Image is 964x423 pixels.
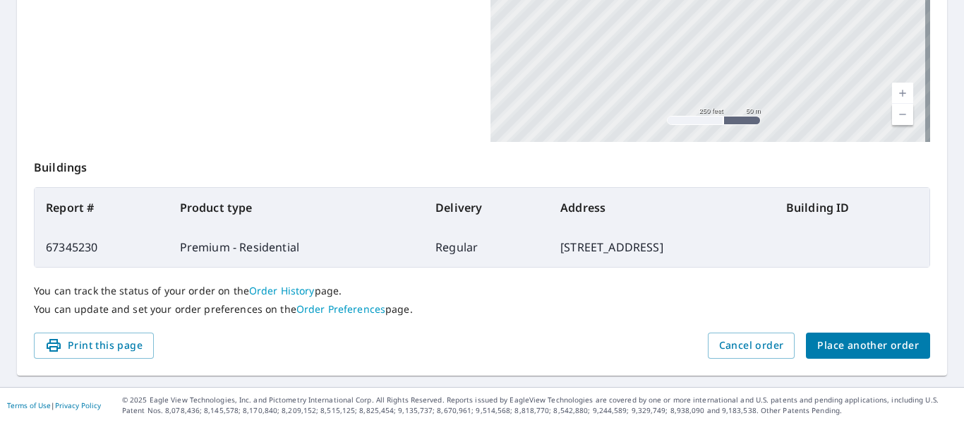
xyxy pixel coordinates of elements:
p: Buildings [34,142,930,187]
p: You can update and set your order preferences on the page. [34,303,930,316]
th: Report # [35,188,169,227]
th: Address [549,188,775,227]
button: Print this page [34,333,154,359]
a: Current Level 17, Zoom Out [892,104,913,125]
td: 67345230 [35,227,169,267]
button: Place another order [806,333,930,359]
a: Terms of Use [7,400,51,410]
span: Print this page [45,337,143,355]
th: Building ID [775,188,929,227]
th: Product type [169,188,425,227]
td: [STREET_ADDRESS] [549,227,775,267]
a: Current Level 17, Zoom In [892,83,913,104]
a: Order Preferences [296,302,385,316]
a: Order History [249,284,315,297]
span: Place another order [817,337,919,355]
a: Privacy Policy [55,400,101,410]
button: Cancel order [708,333,795,359]
td: Regular [424,227,549,267]
p: © 2025 Eagle View Technologies, Inc. and Pictometry International Corp. All Rights Reserved. Repo... [122,395,957,416]
td: Premium - Residential [169,227,425,267]
p: | [7,401,101,410]
p: You can track the status of your order on the page. [34,285,930,297]
span: Cancel order [719,337,784,355]
th: Delivery [424,188,549,227]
